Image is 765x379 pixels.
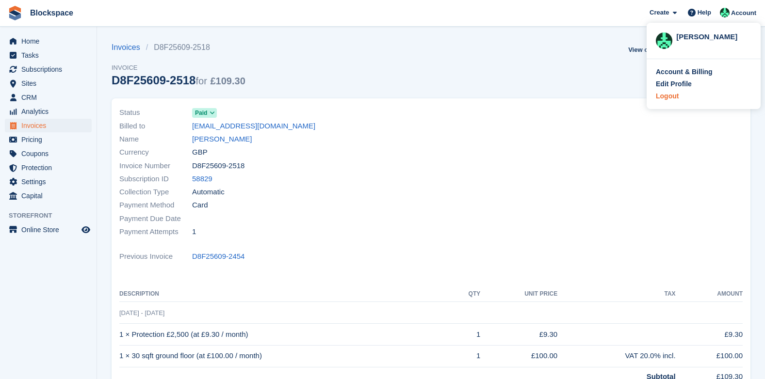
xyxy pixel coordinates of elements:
[656,91,679,101] div: Logout
[624,42,675,58] a: View on Stripe
[119,160,192,172] span: Invoice Number
[21,91,80,104] span: CRM
[119,324,453,346] td: 1 × Protection £2,500 (at £9.30 / month)
[656,91,751,101] a: Logout
[21,119,80,132] span: Invoices
[192,200,208,211] span: Card
[5,175,92,189] a: menu
[21,105,80,118] span: Analytics
[119,134,192,145] span: Name
[5,189,92,203] a: menu
[119,121,192,132] span: Billed to
[21,175,80,189] span: Settings
[119,107,192,118] span: Status
[731,8,756,18] span: Account
[112,74,245,87] div: D8F25609-2518
[676,345,743,367] td: £100.00
[192,160,244,172] span: D8F25609-2518
[8,6,22,20] img: stora-icon-8386f47178a22dfd0bd8f6a31ec36ba5ce8667c1dd55bd0f319d3a0aa187defe.svg
[5,91,92,104] a: menu
[21,77,80,90] span: Sites
[453,324,481,346] td: 1
[192,226,196,237] span: 1
[119,187,192,198] span: Collection Type
[480,345,557,367] td: £100.00
[656,67,751,77] a: Account & Billing
[21,223,80,237] span: Online Store
[656,67,713,77] div: Account & Billing
[21,34,80,48] span: Home
[112,42,245,53] nav: breadcrumbs
[26,5,77,21] a: Blockspace
[21,147,80,160] span: Coupons
[112,42,146,53] a: Invoices
[119,226,192,237] span: Payment Attempts
[676,32,751,40] div: [PERSON_NAME]
[453,286,481,302] th: QTY
[192,107,217,118] a: Paid
[5,63,92,76] a: menu
[195,76,207,86] span: for
[119,200,192,211] span: Payment Method
[480,324,557,346] td: £9.30
[5,119,92,132] a: menu
[21,133,80,146] span: Pricing
[21,63,80,76] span: Subscriptions
[119,174,192,185] span: Subscription ID
[656,32,672,49] img: Sharlimar Rupu
[557,350,675,362] div: VAT 20.0% incl.
[5,133,92,146] a: menu
[9,211,97,221] span: Storefront
[5,223,92,237] a: menu
[119,213,192,224] span: Payment Due Date
[5,34,92,48] a: menu
[21,189,80,203] span: Capital
[5,161,92,174] a: menu
[656,79,751,89] a: Edit Profile
[480,286,557,302] th: Unit Price
[119,345,453,367] td: 1 × 30 sqft ground floor (at £100.00 / month)
[21,161,80,174] span: Protection
[119,251,192,262] span: Previous Invoice
[650,8,669,17] span: Create
[698,8,711,17] span: Help
[119,147,192,158] span: Currency
[195,109,207,117] span: Paid
[720,8,730,17] img: Sharlimar Rupu
[21,48,80,62] span: Tasks
[192,134,252,145] a: [PERSON_NAME]
[5,105,92,118] a: menu
[676,286,743,302] th: Amount
[80,224,92,236] a: Preview store
[5,48,92,62] a: menu
[192,251,244,262] a: D8F25609-2454
[210,76,245,86] span: £109.30
[5,147,92,160] a: menu
[192,174,212,185] a: 58829
[192,121,315,132] a: [EMAIL_ADDRESS][DOMAIN_NAME]
[557,286,675,302] th: Tax
[192,147,208,158] span: GBP
[453,345,481,367] td: 1
[676,324,743,346] td: £9.30
[192,187,225,198] span: Automatic
[119,309,164,316] span: [DATE] - [DATE]
[119,286,453,302] th: Description
[112,63,245,73] span: Invoice
[656,79,692,89] div: Edit Profile
[5,77,92,90] a: menu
